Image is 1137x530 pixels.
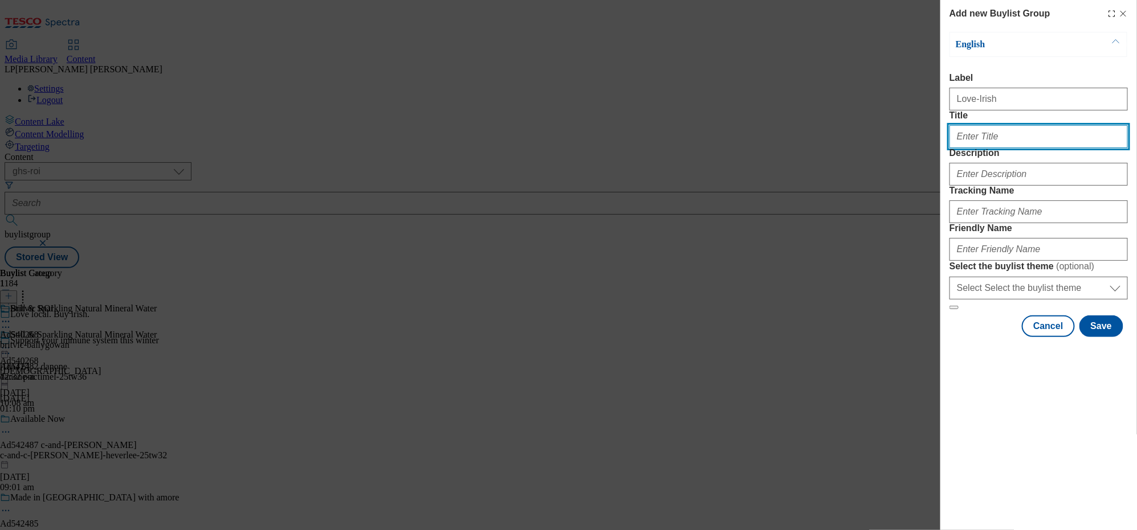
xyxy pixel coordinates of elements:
span: ( optional ) [1057,261,1095,271]
input: Enter Label [949,88,1128,110]
label: Select the buylist theme [949,261,1128,272]
p: English [956,39,1075,50]
button: Save [1079,315,1123,337]
label: Label [949,73,1128,83]
h4: Add new Buylist Group [949,7,1050,20]
input: Enter Tracking Name [949,200,1128,223]
label: Description [949,148,1128,158]
label: Friendly Name [949,223,1128,233]
input: Enter Description [949,163,1128,186]
input: Enter Friendly Name [949,238,1128,261]
button: Cancel [1022,315,1074,337]
input: Enter Title [949,125,1128,148]
label: Title [949,110,1128,121]
label: Tracking Name [949,186,1128,196]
